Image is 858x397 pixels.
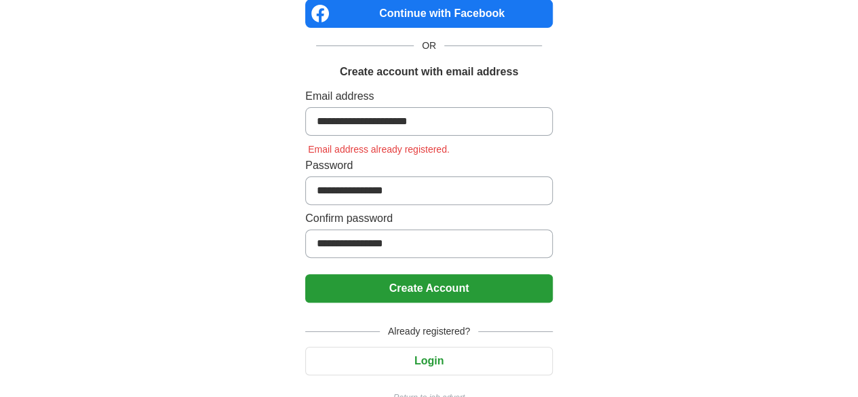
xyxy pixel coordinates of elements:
[305,144,452,155] span: Email address already registered.
[305,355,553,366] a: Login
[305,347,553,375] button: Login
[340,64,518,80] h1: Create account with email address
[380,324,478,339] span: Already registered?
[305,274,553,303] button: Create Account
[414,39,444,53] span: OR
[305,157,553,174] label: Password
[305,88,553,105] label: Email address
[305,210,553,227] label: Confirm password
